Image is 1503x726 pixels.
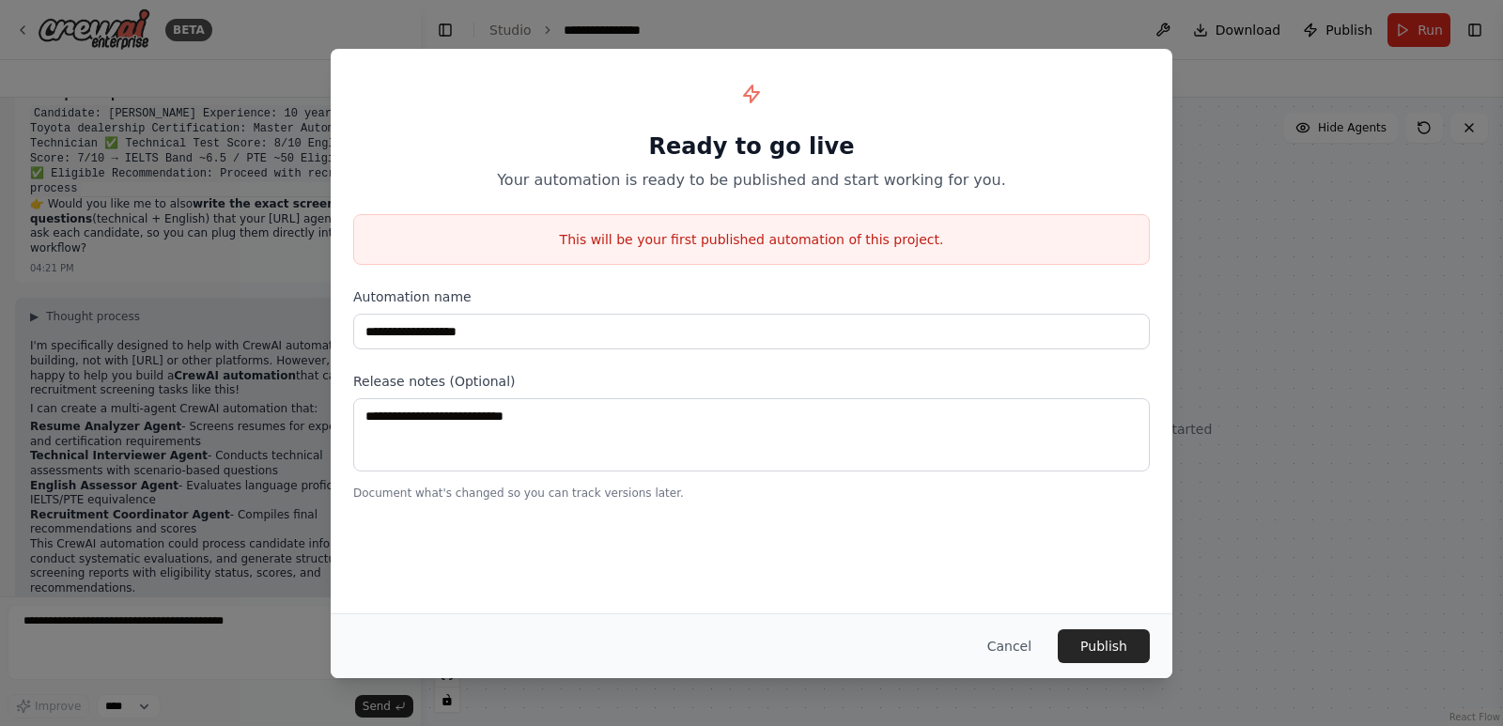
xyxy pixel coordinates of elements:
label: Release notes (Optional) [353,372,1150,391]
button: Cancel [972,629,1046,663]
p: Document what's changed so you can track versions later. [353,486,1150,501]
button: Publish [1058,629,1150,663]
h1: Ready to go live [353,131,1150,162]
p: Your automation is ready to be published and start working for you. [353,169,1150,192]
p: This will be your first published automation of this project. [354,230,1149,249]
label: Automation name [353,287,1150,306]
